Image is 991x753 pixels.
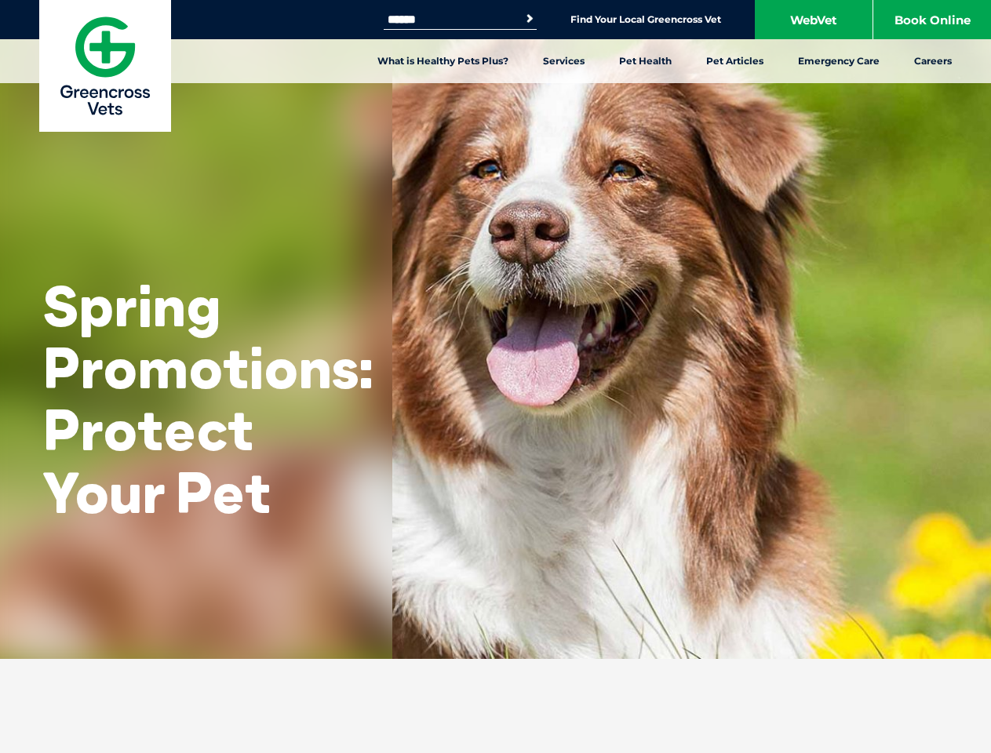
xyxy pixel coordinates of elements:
[526,39,602,83] a: Services
[781,39,897,83] a: Emergency Care
[43,275,373,523] h2: Spring Promotions: Protect Your Pet
[897,39,969,83] a: Careers
[522,11,537,27] button: Search
[570,13,721,26] a: Find Your Local Greencross Vet
[689,39,781,83] a: Pet Articles
[360,39,526,83] a: What is Healthy Pets Plus?
[602,39,689,83] a: Pet Health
